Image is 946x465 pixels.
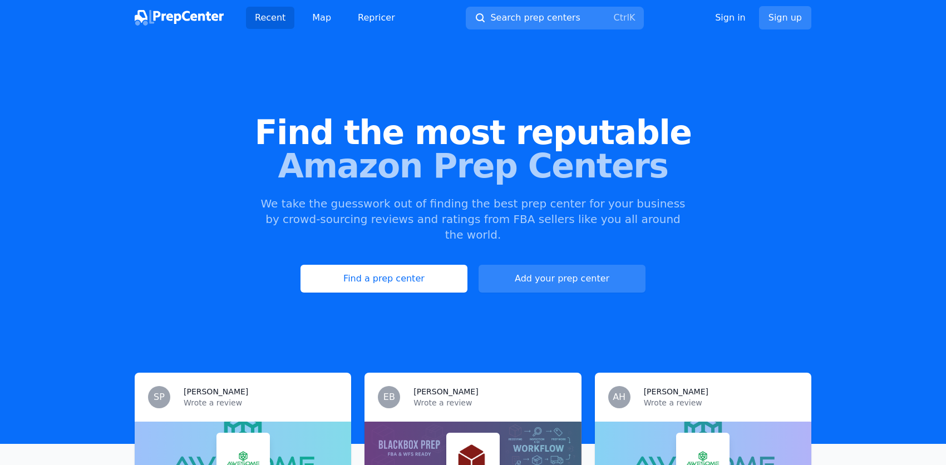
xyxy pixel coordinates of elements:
[413,386,478,397] h3: [PERSON_NAME]
[644,386,708,397] h3: [PERSON_NAME]
[413,397,568,408] p: Wrote a review
[759,6,811,29] a: Sign up
[259,196,687,243] p: We take the guesswork out of finding the best prep center for your business by crowd-sourcing rev...
[184,386,248,397] h3: [PERSON_NAME]
[466,7,644,29] button: Search prep centersCtrlK
[135,10,224,26] img: PrepCenter
[154,393,165,402] span: SP
[18,116,928,149] span: Find the most reputable
[490,11,580,24] span: Search prep centers
[644,397,798,408] p: Wrote a review
[349,7,404,29] a: Repricer
[303,7,340,29] a: Map
[184,397,338,408] p: Wrote a review
[300,265,467,293] a: Find a prep center
[18,149,928,182] span: Amazon Prep Centers
[613,12,629,23] kbd: Ctrl
[715,11,746,24] a: Sign in
[629,12,635,23] kbd: K
[246,7,294,29] a: Recent
[479,265,646,293] a: Add your prep center
[613,393,625,402] span: AH
[383,393,395,402] span: EB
